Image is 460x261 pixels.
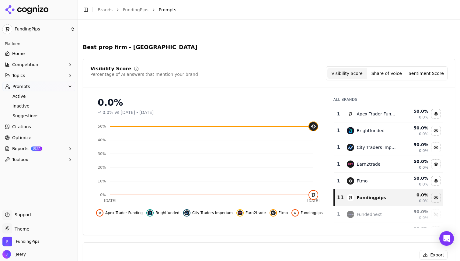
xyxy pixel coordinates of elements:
[357,211,382,217] div: Fundednext
[2,250,26,259] button: Open user button
[291,209,322,217] button: Hide fundingpips data
[98,124,106,129] tspan: 50%
[96,209,143,217] button: Hide apex trader funding data
[333,97,443,102] div: All Brands
[419,148,428,153] span: 0.0%
[12,157,28,163] span: Toolbox
[431,143,441,152] button: Hide city traders imperium data
[347,160,354,168] img: earn2trade
[337,194,341,201] div: 11
[146,209,179,217] button: Hide brightfunded data
[336,177,341,185] div: 1
[104,199,117,203] tspan: [DATE]
[334,223,443,240] tr: 50.0%Show fxify data
[12,72,25,79] span: Topics
[90,66,131,71] div: Visibility Score
[271,210,276,215] img: ftmo
[2,122,75,132] a: Citations
[2,39,75,49] div: Platform
[367,68,406,79] button: Share of Voice
[12,103,65,109] span: Inactive
[336,144,341,151] div: 1
[12,124,31,130] span: Citations
[419,182,428,187] span: 0.0%
[2,71,75,80] button: Topics
[10,102,68,110] a: Inactive
[431,226,441,236] button: Show fxify data
[334,122,443,139] tr: 1brightfundedBrightfunded50.0%0.0%Hide brightfunded data
[309,122,318,131] img: ftmo
[98,7,443,13] nav: breadcrumb
[83,43,197,51] h2: Best prop firm - [GEOGRAPHIC_DATA]
[100,193,106,197] tspan: 0%
[103,109,113,115] span: 0.0%
[98,7,113,12] a: Brands
[401,192,428,198] div: 0.0 %
[246,210,266,215] span: Earn2trade
[270,209,288,217] button: Hide ftmo data
[10,111,68,120] a: Suggestions
[334,156,443,173] tr: 1earn2tradeEarn2trade50.0%0.0%Hide earn2trade data
[401,209,428,215] div: 50.0 %
[357,161,380,167] div: Earn2trade
[2,144,75,153] button: ReportsBETA
[301,210,322,215] span: Fundingpips
[13,252,26,257] span: Jeery
[279,210,288,215] span: Ftmo
[148,210,152,215] img: brightfunded
[12,93,65,99] span: Active
[12,62,38,68] span: Competition
[98,97,321,108] div: 0.0%
[2,82,75,91] button: Prompts
[238,210,242,215] img: earn2trade
[406,68,446,79] button: Sentiment Score
[357,128,385,134] div: Brightfunded
[16,239,40,244] span: FundingPips
[347,144,354,151] img: city traders imperium
[12,113,65,119] span: Suggestions
[336,211,341,218] div: 1
[2,24,12,34] img: FundingPips
[307,199,320,203] tspan: [DATE]
[419,115,428,120] span: 0.0%
[159,7,176,13] span: Prompts
[357,144,396,150] div: City Traders Imperium
[12,51,25,57] span: Home
[419,199,428,203] span: 0.0%
[123,7,148,13] a: FundingPips
[98,138,106,142] tspan: 40%
[334,106,443,122] tr: 1apex trader fundingApex Trader Funding50.0%0.0%Hide apex trader funding data
[431,126,441,136] button: Hide brightfunded data
[192,210,233,215] span: City Traders Imperium
[327,68,367,79] button: Visibility Score
[12,135,31,141] span: Optimize
[401,158,428,164] div: 50.0 %
[155,210,179,215] span: Brightfunded
[431,109,441,119] button: Hide apex trader funding data
[401,225,428,231] div: 50.0 %
[357,178,368,184] div: Ftmo
[15,26,68,32] span: FundingPips
[2,237,12,246] img: FundingPips
[10,92,68,101] a: Active
[347,177,354,185] img: ftmo
[105,210,143,215] span: Apex Trader Funding
[12,212,31,218] span: Support
[183,209,233,217] button: Hide city traders imperium data
[334,139,443,156] tr: 1city traders imperiumCity Traders Imperium50.0%0.0%Hide city traders imperium data
[98,179,106,183] tspan: 10%
[347,194,354,201] img: fundingpips
[357,195,386,201] div: Fundingpips
[336,110,341,118] div: 1
[2,250,11,259] img: Jeery
[431,210,441,219] button: Show fundednext data
[334,206,443,223] tr: 1fundednextFundednext50.0%0.0%Show fundednext data
[357,111,396,117] div: Apex Trader Funding
[31,146,42,151] span: BETA
[431,159,441,169] button: Hide earn2trade data
[12,227,29,231] span: Theme
[97,210,102,215] img: apex trader funding
[12,146,29,152] span: Reports
[419,132,428,136] span: 0.0%
[419,215,428,220] span: 0.0%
